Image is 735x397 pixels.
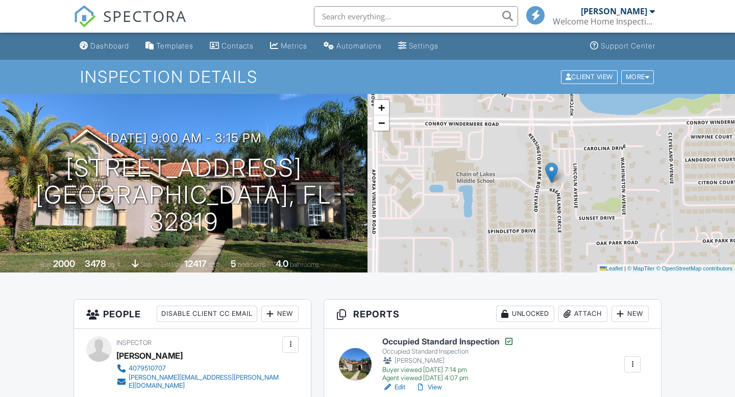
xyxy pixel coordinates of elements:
[621,70,654,84] div: More
[73,14,187,35] a: SPECTORA
[156,41,193,50] div: Templates
[129,374,280,390] div: [PERSON_NAME][EMAIL_ADDRESS][PERSON_NAME][DOMAIN_NAME]
[206,37,258,56] a: Contacts
[336,41,382,50] div: Automations
[116,348,183,363] div: [PERSON_NAME]
[116,339,152,346] span: Inspector
[581,6,647,16] div: [PERSON_NAME]
[290,261,319,268] span: bathrooms
[382,336,514,346] h6: Occupied Standard Inspection
[53,258,75,269] div: 2000
[560,72,620,80] a: Client View
[378,116,385,129] span: −
[378,101,385,114] span: +
[394,37,443,56] a: Settings
[76,37,133,56] a: Dashboard
[103,5,187,27] span: SPECTORA
[16,155,351,235] h1: [STREET_ADDRESS] [GEOGRAPHIC_DATA], FL 32819
[116,374,280,390] a: [PERSON_NAME][EMAIL_ADDRESS][PERSON_NAME][DOMAIN_NAME]
[374,115,389,131] a: Zoom out
[281,41,307,50] div: Metrics
[231,258,236,269] div: 5
[561,70,618,84] div: Client View
[261,306,299,322] div: New
[90,41,129,50] div: Dashboard
[415,382,442,392] a: View
[382,382,405,392] a: Edit
[106,131,262,145] h3: [DATE] 9:00 am - 3:15 pm
[545,162,558,183] img: Marker
[161,261,183,268] span: Lot Size
[73,5,96,28] img: The Best Home Inspection Software - Spectora
[553,16,655,27] div: Welcome Home Inspections, LLC
[129,364,166,373] div: 4079510707
[611,306,649,322] div: New
[374,100,389,115] a: Zoom in
[157,306,257,322] div: Disable Client CC Email
[222,41,254,50] div: Contacts
[324,300,661,329] h3: Reports
[600,265,623,271] a: Leaflet
[586,37,659,56] a: Support Center
[382,374,514,382] div: Agent viewed [DATE] 4:07 pm
[184,258,207,269] div: 12417
[382,348,514,356] div: Occupied Standard Inspection
[558,306,607,322] div: Attach
[266,37,311,56] a: Metrics
[85,258,106,269] div: 3478
[382,366,514,374] div: Buyer viewed [DATE] 7:14 pm
[320,37,386,56] a: Automations (Basic)
[208,261,221,268] span: sq.ft.
[116,363,280,374] a: 4079510707
[627,265,655,271] a: © MapTiler
[40,261,52,268] span: Built
[74,300,311,329] h3: People
[141,37,198,56] a: Templates
[238,261,266,268] span: bedrooms
[496,306,554,322] div: Unlocked
[601,41,655,50] div: Support Center
[409,41,438,50] div: Settings
[80,68,655,86] h1: Inspection Details
[382,336,514,382] a: Occupied Standard Inspection Occupied Standard Inspection [PERSON_NAME] Buyer viewed [DATE] 7:14 ...
[382,356,514,366] div: [PERSON_NAME]
[140,261,152,268] span: slab
[276,258,288,269] div: 4.0
[314,6,518,27] input: Search everything...
[108,261,122,268] span: sq. ft.
[656,265,732,271] a: © OpenStreetMap contributors
[624,265,626,271] span: |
